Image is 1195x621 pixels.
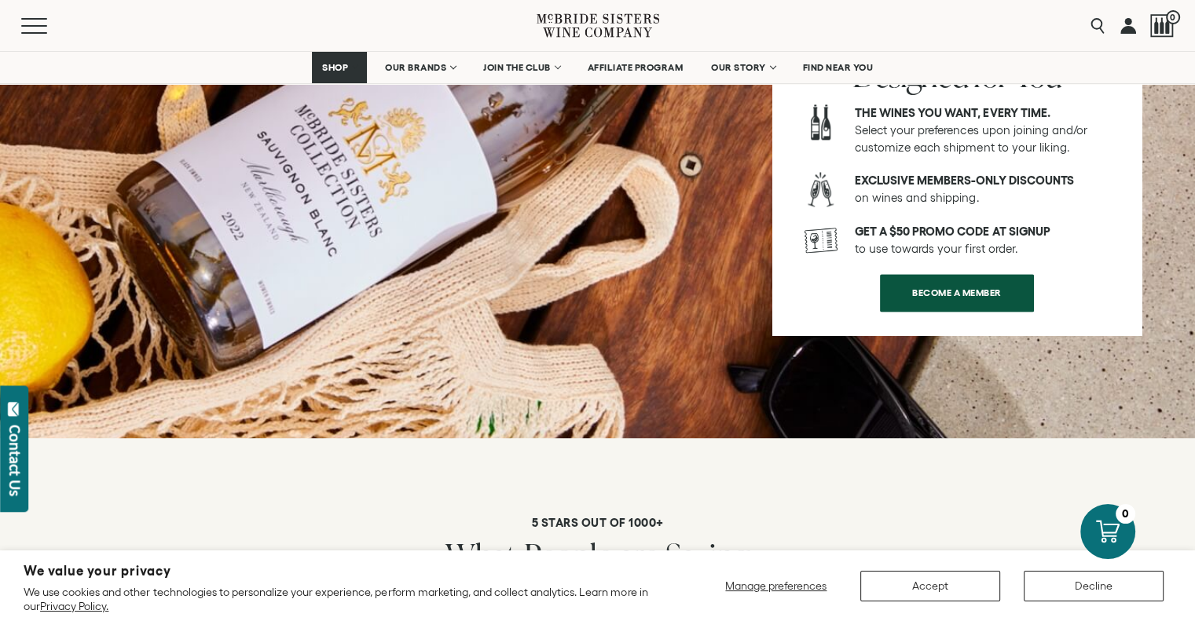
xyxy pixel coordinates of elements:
a: OUR STORY [701,52,785,83]
span: OUR STORY [711,62,766,73]
button: Decline [1024,571,1164,601]
span: OUR BRANDS [385,62,446,73]
a: SHOP [312,52,367,83]
p: on wines and shipping. [855,172,1110,206]
a: OUR BRANDS [375,52,465,83]
a: JOIN THE CLUB [473,52,570,83]
p: We use cookies and other technologies to personalize your experience, perform marketing, and coll... [24,585,658,613]
span: FIND NEAR YOU [803,62,874,73]
span: AFFILIATE PROGRAM [588,62,684,73]
p: Select your preferences upon joining and/or customize each shipment to your liking. [855,104,1110,156]
button: Mobile Menu Trigger [21,18,78,34]
div: Contact Us [7,425,23,496]
a: AFFILIATE PROGRAM [577,52,694,83]
strong: Exclusive members-only discounts [855,174,1074,187]
p: to use towards your first order. [855,223,1110,258]
span: JOIN THE CLUB [483,62,551,73]
span: 0 [1166,10,1180,24]
button: Accept [860,571,1000,601]
a: BECOME A MEMBER [880,274,1034,312]
strong: GET A $50 PROMO CODE AT SIGNUP [855,225,1050,238]
button: Manage preferences [716,571,837,601]
a: Privacy Policy. [40,600,108,612]
h2: We value your privacy [24,564,658,578]
div: 0 [1116,504,1135,524]
span: BECOME A MEMBER [885,277,1029,308]
span: Manage preferences [725,579,827,592]
span: SHOP [322,62,349,73]
strong: The wines you want, every time. [855,106,1050,119]
a: FIND NEAR YOU [793,52,884,83]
